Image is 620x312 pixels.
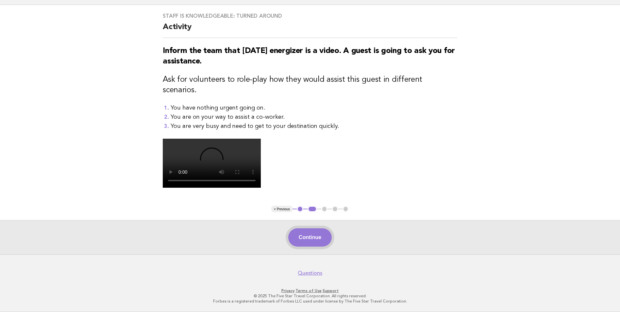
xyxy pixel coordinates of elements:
[171,113,457,122] li: You are on your way to assist a co-worker.
[163,75,457,95] h3: Ask for volunteers to role-play how they would assist this guest in different scenarios.
[163,13,457,19] h3: Staff is knowledgeable: Turned around
[110,293,510,299] p: © 2025 The Five Star Travel Corporation. All rights reserved.
[110,288,510,293] p: · ·
[110,299,510,304] p: Forbes is a registered trademark of Forbes LLC used under license by The Five Star Travel Corpora...
[171,103,457,113] li: You have nothing urgent going on.
[295,288,322,293] a: Terms of Use
[271,206,293,212] button: < Previous
[171,122,457,131] li: You are very busy and need to get to your destination quickly.
[281,288,294,293] a: Privacy
[298,270,322,276] a: Questions
[288,228,332,247] button: Continue
[163,22,457,38] h2: Activity
[308,206,317,212] button: 2
[297,206,303,212] button: 1
[163,47,455,65] strong: Inform the team that [DATE] energizer is a video. A guest is going to ask you for assistance.
[323,288,339,293] a: Support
